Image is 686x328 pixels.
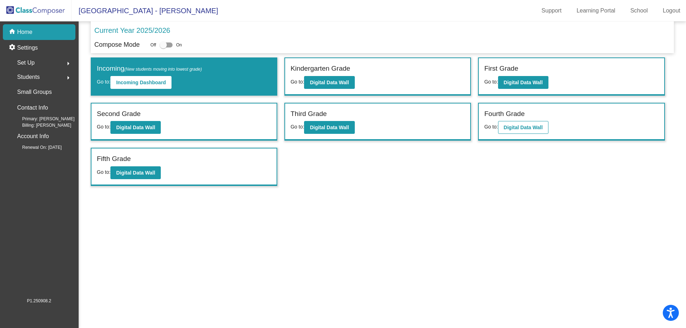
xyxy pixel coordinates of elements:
span: Go to: [290,124,304,130]
b: Incoming Dashboard [116,80,166,85]
span: Go to: [97,124,110,130]
span: On [176,42,182,48]
span: Billing: [PERSON_NAME] [11,122,71,128]
p: Home [17,28,33,36]
span: Go to: [484,124,498,130]
a: Logout [657,5,686,16]
label: Incoming [97,64,202,74]
p: Current Year 2025/2026 [94,25,170,36]
span: (New students moving into lowest grade) [124,67,202,72]
span: Students [17,72,40,82]
p: Compose Mode [94,40,140,50]
a: Learning Portal [571,5,621,16]
span: Go to: [290,79,304,85]
span: Go to: [97,169,110,175]
span: Renewal On: [DATE] [11,144,61,151]
mat-icon: arrow_right [64,59,73,68]
span: [GEOGRAPHIC_DATA] - [PERSON_NAME] [71,5,218,16]
label: Fourth Grade [484,109,525,119]
button: Incoming Dashboard [110,76,171,89]
mat-icon: home [9,28,17,36]
b: Digital Data Wall [116,170,155,176]
p: Contact Info [17,103,48,113]
label: Kindergarten Grade [290,64,350,74]
label: Second Grade [97,109,141,119]
mat-icon: arrow_right [64,74,73,82]
p: Small Groups [17,87,52,97]
b: Digital Data Wall [310,80,349,85]
button: Digital Data Wall [304,76,354,89]
span: Go to: [484,79,498,85]
button: Digital Data Wall [110,121,161,134]
label: Fifth Grade [97,154,131,164]
span: Set Up [17,58,35,68]
mat-icon: settings [9,44,17,52]
p: Settings [17,44,38,52]
a: School [625,5,653,16]
b: Digital Data Wall [116,125,155,130]
button: Digital Data Wall [304,121,354,134]
label: First Grade [484,64,518,74]
b: Digital Data Wall [504,125,543,130]
button: Digital Data Wall [498,76,548,89]
button: Digital Data Wall [498,121,548,134]
a: Support [536,5,567,16]
button: Digital Data Wall [110,166,161,179]
span: Primary: [PERSON_NAME] [11,116,75,122]
label: Third Grade [290,109,327,119]
span: Off [150,42,156,48]
b: Digital Data Wall [504,80,543,85]
span: Go to: [97,79,110,85]
p: Account Info [17,131,49,141]
b: Digital Data Wall [310,125,349,130]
